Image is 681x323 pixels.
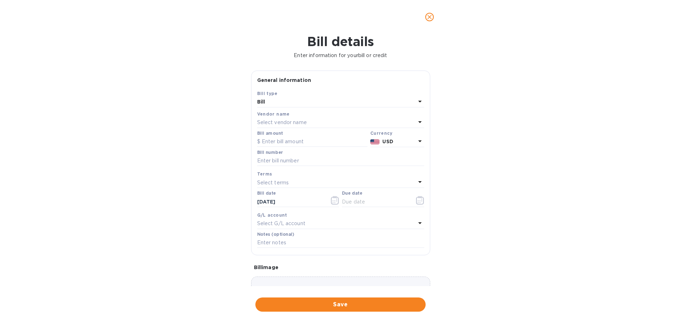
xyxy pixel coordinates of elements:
[257,91,278,96] b: Bill type
[382,139,393,144] b: USD
[257,150,283,155] label: Bill number
[6,34,675,49] h1: Bill details
[342,196,409,207] input: Due date
[257,111,290,117] b: Vendor name
[257,179,289,186] p: Select terms
[257,137,367,147] input: $ Enter bill amount
[257,77,311,83] b: General information
[257,220,305,227] p: Select G/L account
[421,9,438,26] button: close
[257,119,307,126] p: Select vendor name
[257,171,272,177] b: Terms
[255,297,426,312] button: Save
[257,238,424,248] input: Enter notes
[342,191,362,196] label: Due date
[254,264,427,271] p: Bill image
[370,130,392,136] b: Currency
[257,232,294,236] label: Notes (optional)
[370,139,380,144] img: USD
[257,156,424,166] input: Enter bill number
[257,99,265,105] b: Bill
[257,212,287,218] b: G/L account
[6,52,675,59] p: Enter information for your bill or credit
[257,191,276,196] label: Bill date
[257,196,324,207] input: Select date
[257,131,283,135] label: Bill amount
[261,300,420,309] span: Save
